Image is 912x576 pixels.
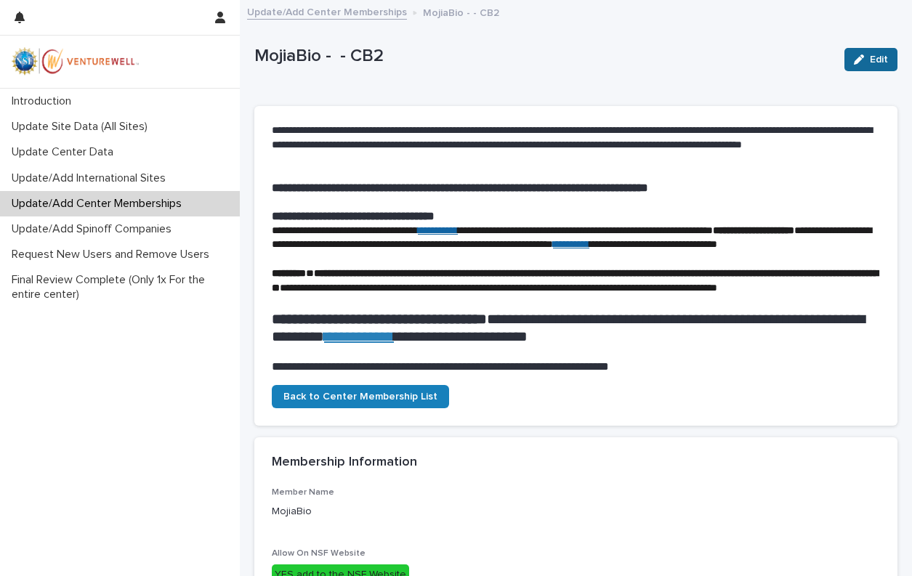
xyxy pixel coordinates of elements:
[6,94,83,108] p: Introduction
[272,549,366,558] span: Allow On NSF Website
[870,54,888,65] span: Edit
[247,3,407,20] a: Update/Add Center Memberships
[272,488,334,497] span: Member Name
[6,222,183,236] p: Update/Add Spinoff Companies
[283,392,437,402] span: Back to Center Membership List
[844,48,897,71] button: Edit
[272,455,417,471] h2: Membership Information
[12,47,140,76] img: mWhVGmOKROS2pZaMU8FQ
[6,197,193,211] p: Update/Add Center Memberships
[6,248,221,261] p: Request New Users and Remove Users
[272,385,449,408] a: Back to Center Membership List
[423,4,499,20] p: MojiaBio - - CB2
[6,120,159,134] p: Update Site Data (All Sites)
[272,504,880,519] p: MojiaBio
[6,171,177,185] p: Update/Add International Sites
[6,273,240,301] p: Final Review Complete (Only 1x For the entire center)
[254,46,833,67] p: MojiaBio - - CB2
[6,145,125,159] p: Update Center Data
